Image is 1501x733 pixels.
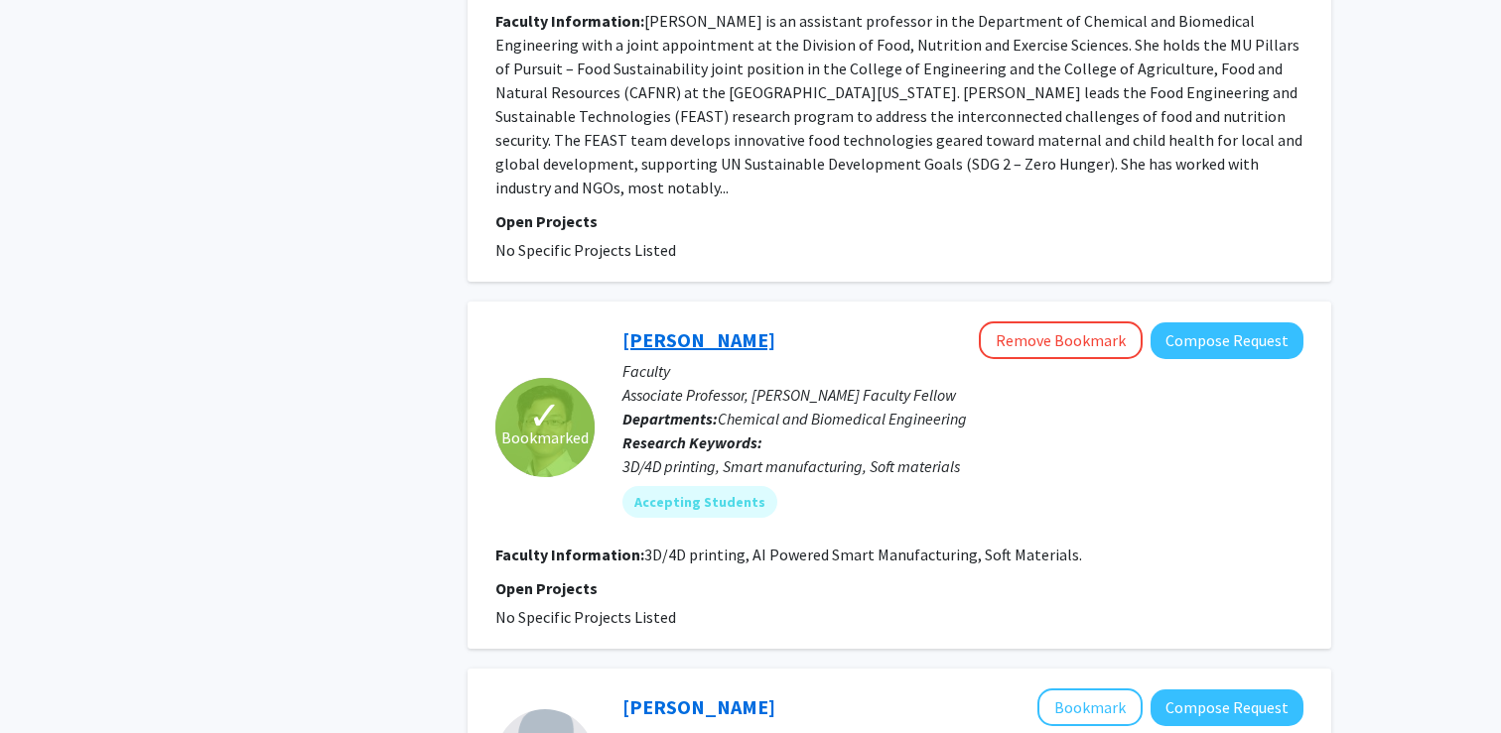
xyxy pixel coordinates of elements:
a: [PERSON_NAME] [622,327,775,352]
button: Add Ahmed Jasim to Bookmarks [1037,688,1143,726]
fg-read-more: 3D/4D printing, AI Powered Smart Manufacturing, Soft Materials. [644,545,1082,564]
mat-chip: Accepting Students [622,486,777,518]
span: Bookmarked [501,426,589,449]
button: Compose Request to Jian Lin [1151,322,1303,359]
div: 3D/4D printing, Smart manufacturing, Soft materials [622,454,1303,478]
b: Research Keywords: [622,432,762,452]
a: [PERSON_NAME] [622,694,775,719]
p: Faculty [622,359,1303,383]
button: Compose Request to Ahmed Jasim [1151,689,1303,726]
span: ✓ [528,406,562,426]
span: Chemical and Biomedical Engineering [718,409,967,428]
p: Open Projects [495,209,1303,233]
p: Associate Professor, [PERSON_NAME] Faculty Fellow [622,383,1303,407]
button: Remove Bookmark [979,321,1143,359]
iframe: Chat [1417,644,1486,718]
b: Faculty Information: [495,11,644,31]
span: No Specific Projects Listed [495,607,676,627]
p: Open Projects [495,576,1303,600]
fg-read-more: [PERSON_NAME] is an assistant professor in the Department of Chemical and Biomedical Engineering ... [495,11,1302,197]
span: No Specific Projects Listed [495,240,676,260]
b: Departments: [622,409,718,428]
b: Faculty Information: [495,545,644,564]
